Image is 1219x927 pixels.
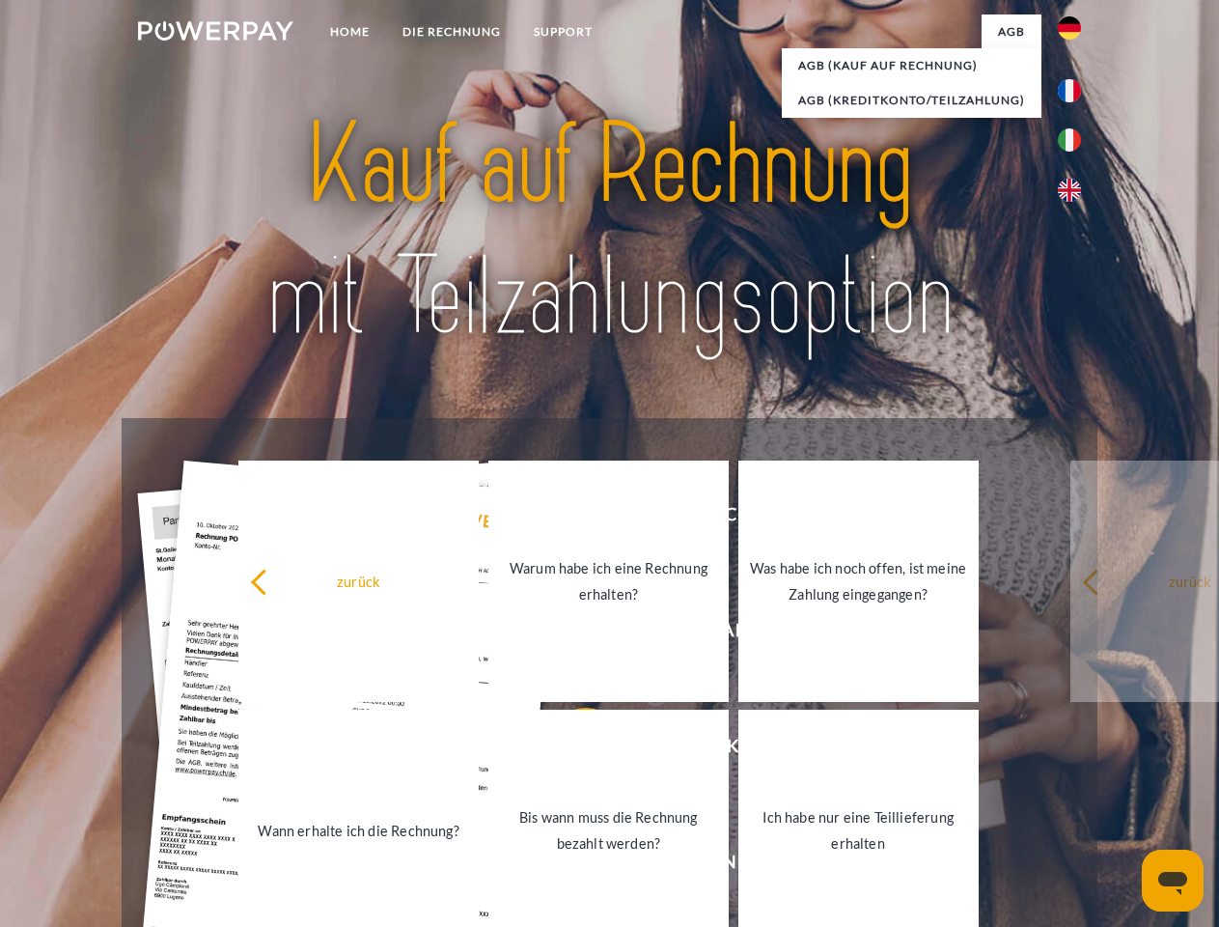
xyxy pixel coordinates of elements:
[250,817,467,843] div: Wann erhalte ich die Rechnung?
[1058,179,1081,202] img: en
[1058,16,1081,40] img: de
[250,568,467,594] div: zurück
[314,14,386,49] a: Home
[184,93,1035,370] img: title-powerpay_de.svg
[738,461,979,702] a: Was habe ich noch offen, ist meine Zahlung eingegangen?
[386,14,517,49] a: DIE RECHNUNG
[1058,79,1081,102] img: fr
[1058,128,1081,152] img: it
[1142,850,1204,912] iframe: Schaltfläche zum Öffnen des Messaging-Fensters
[750,804,967,857] div: Ich habe nur eine Teillieferung erhalten
[138,21,293,41] img: logo-powerpay-white.svg
[782,48,1041,83] a: AGB (Kauf auf Rechnung)
[750,555,967,607] div: Was habe ich noch offen, ist meine Zahlung eingegangen?
[982,14,1041,49] a: agb
[500,804,717,857] div: Bis wann muss die Rechnung bezahlt werden?
[782,83,1041,118] a: AGB (Kreditkonto/Teilzahlung)
[500,555,717,607] div: Warum habe ich eine Rechnung erhalten?
[517,14,609,49] a: SUPPORT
